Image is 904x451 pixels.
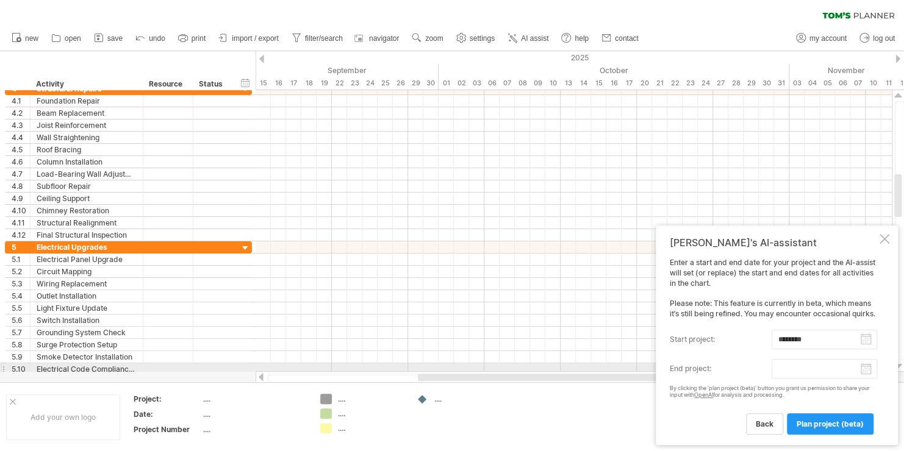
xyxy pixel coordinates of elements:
[12,302,30,314] div: 5.5
[12,132,30,143] div: 4.4
[515,77,530,90] div: Wednesday, 8 October 2025
[670,258,877,434] div: Enter a start and end date for your project and the AI-assist will set (or replace) the start and...
[12,144,30,155] div: 4.5
[683,77,698,90] div: Thursday, 23 October 2025
[652,77,667,90] div: Tuesday, 21 October 2025
[271,77,286,90] div: Tuesday, 16 September 2025
[591,77,606,90] div: Wednesday, 15 October 2025
[338,423,404,433] div: ....
[37,229,137,241] div: Final Structural Inspection
[37,266,137,277] div: Circuit Mapping
[453,30,498,46] a: settings
[378,77,393,90] div: Thursday, 25 September 2025
[622,77,637,90] div: Friday, 17 October 2025
[134,409,201,419] div: Date:
[670,359,772,378] label: end project:
[37,314,137,326] div: Switch Installation
[12,193,30,204] div: 4.9
[805,77,820,90] div: Tuesday, 4 November 2025
[409,30,447,46] a: zoom
[37,302,137,314] div: Light Fixture Update
[393,77,408,90] div: Friday, 26 September 2025
[575,34,589,43] span: help
[439,64,789,77] div: October 2025
[286,77,301,90] div: Wednesday, 17 September 2025
[787,413,874,435] a: plan project (beta)
[850,77,866,90] div: Friday, 7 November 2025
[332,77,347,90] div: Monday, 22 September 2025
[439,77,454,90] div: Wednesday, 1 October 2025
[728,77,744,90] div: Tuesday, 28 October 2025
[192,34,206,43] span: print
[37,156,137,168] div: Column Installation
[149,34,165,43] span: undo
[37,180,137,192] div: Subfloor Repair
[6,394,120,440] div: Add your own logo
[37,363,137,375] div: Electrical Code Compliance Check
[759,77,774,90] div: Thursday, 30 October 2025
[256,77,271,90] div: Monday, 15 September 2025
[744,77,759,90] div: Wednesday, 29 October 2025
[797,419,864,428] span: plan project (beta)
[203,394,306,404] div: ....
[484,77,500,90] div: Monday, 6 October 2025
[369,34,399,43] span: navigator
[37,254,137,265] div: Electrical Panel Upgrade
[37,132,137,143] div: Wall Straightening
[423,77,439,90] div: Tuesday, 30 September 2025
[856,30,899,46] a: log out
[12,278,30,289] div: 5.3
[598,30,642,46] a: contact
[615,34,639,43] span: contact
[107,34,123,43] span: save
[353,30,403,46] a: navigator
[37,168,137,180] div: Load-Bearing Wall Adjustment
[37,278,137,289] div: Wiring Replacement
[338,394,404,404] div: ....
[500,77,515,90] div: Tuesday, 7 October 2025
[698,77,713,90] div: Friday, 24 October 2025
[866,77,881,90] div: Monday, 10 November 2025
[12,168,30,180] div: 4.7
[558,30,592,46] a: help
[521,34,548,43] span: AI assist
[25,34,38,43] span: new
[12,314,30,326] div: 5.6
[694,391,713,398] a: OpenAI
[305,34,343,43] span: filter/search
[12,351,30,363] div: 5.9
[37,327,137,338] div: Grounding System Check
[37,241,137,253] div: Electrical Upgrades
[756,419,773,428] span: back
[470,34,495,43] span: settings
[561,77,576,90] div: Monday, 13 October 2025
[203,424,306,435] div: ....
[48,30,85,46] a: open
[12,180,30,192] div: 4.8
[301,77,317,90] div: Thursday, 18 September 2025
[91,30,126,46] a: save
[504,30,552,46] a: AI assist
[670,385,877,399] div: By clicking the 'plan project (beta)' button you grant us permission to share your input with for...
[12,339,30,350] div: 5.8
[667,77,683,90] div: Wednesday, 22 October 2025
[37,193,137,204] div: Ceiling Support
[134,394,201,404] div: Project:
[637,77,652,90] div: Monday, 20 October 2025
[530,77,545,90] div: Thursday, 9 October 2025
[12,363,30,375] div: 5.10
[134,424,201,435] div: Project Number
[670,330,772,349] label: start project:
[37,217,137,229] div: Structural Realignment
[12,290,30,302] div: 5.4
[789,77,805,90] div: Monday, 3 November 2025
[232,34,279,43] span: import / export
[835,77,850,90] div: Thursday, 6 November 2025
[65,34,81,43] span: open
[9,30,42,46] a: new
[37,144,137,155] div: Roof Bracing
[317,77,332,90] div: Friday, 19 September 2025
[362,77,378,90] div: Wednesday, 24 September 2025
[12,107,30,119] div: 4.2
[37,119,137,131] div: Joist Reinforcement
